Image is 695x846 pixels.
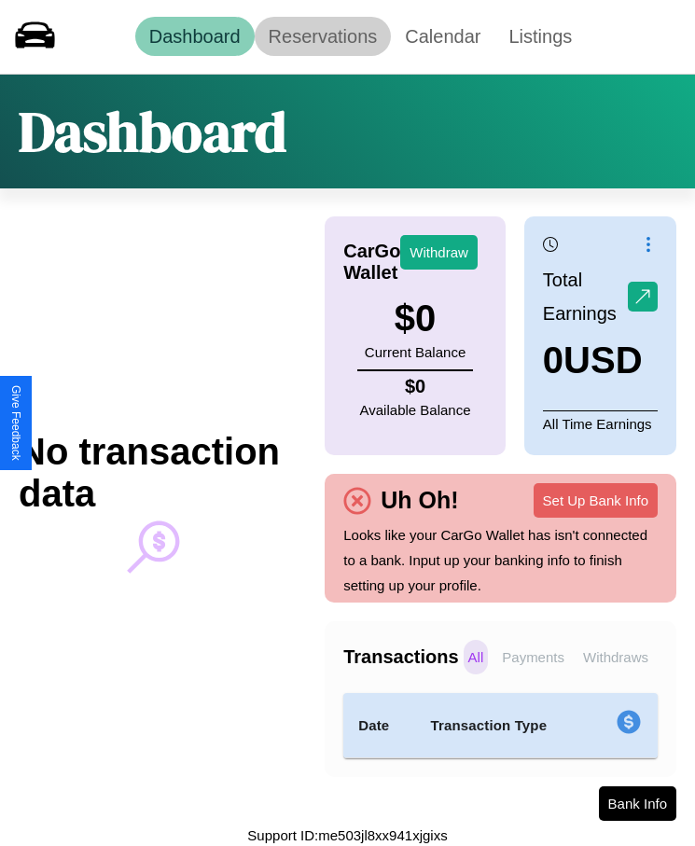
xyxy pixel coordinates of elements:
h4: CarGo Wallet [343,241,400,284]
p: Total Earnings [543,263,628,330]
p: All [464,640,489,674]
a: Dashboard [135,17,255,56]
h4: Transactions [343,646,458,668]
button: Set Up Bank Info [534,483,658,518]
p: Withdraws [578,640,653,674]
a: Reservations [255,17,392,56]
h4: $ 0 [360,376,471,397]
p: Current Balance [365,340,466,365]
a: Listings [494,17,586,56]
h3: 0 USD [543,340,658,381]
button: Withdraw [400,235,478,270]
h1: Dashboard [19,93,286,170]
button: Bank Info [599,786,676,821]
h4: Uh Oh! [371,487,467,514]
h4: Transaction Type [431,714,575,737]
a: Calendar [391,17,494,56]
p: Payments [497,640,569,674]
h3: $ 0 [365,298,466,340]
h2: No transaction data [19,431,287,515]
p: Looks like your CarGo Wallet has isn't connected to a bank. Input up your banking info to finish ... [343,522,658,598]
table: simple table [343,693,658,758]
p: All Time Earnings [543,410,658,437]
p: Available Balance [360,397,471,423]
h4: Date [358,714,400,737]
div: Give Feedback [9,385,22,461]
